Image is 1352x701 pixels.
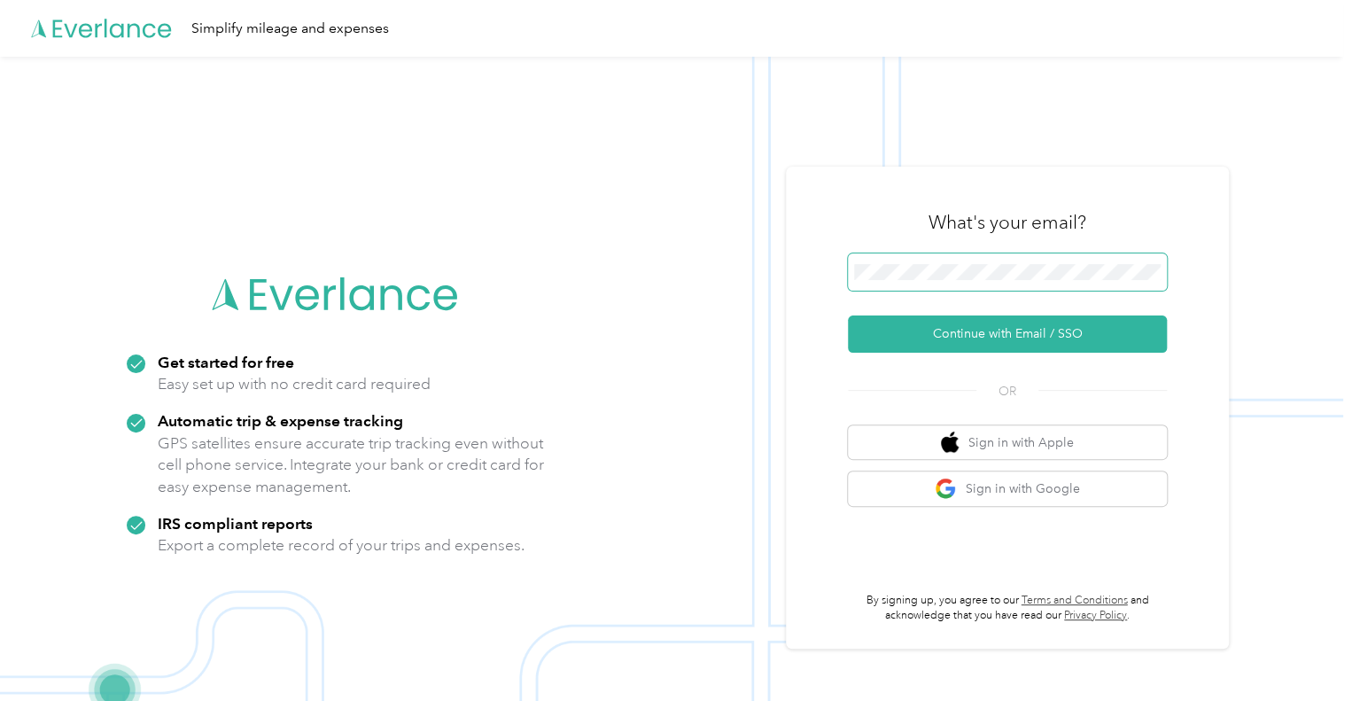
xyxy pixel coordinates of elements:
[848,471,1167,506] button: google logoSign in with Google
[1064,609,1127,622] a: Privacy Policy
[158,353,294,371] strong: Get started for free
[848,425,1167,460] button: apple logoSign in with Apple
[158,534,524,557] p: Export a complete record of your trips and expenses.
[158,373,431,395] p: Easy set up with no credit card required
[929,210,1086,235] h3: What's your email?
[848,315,1167,353] button: Continue with Email / SSO
[976,382,1038,401] span: OR
[941,432,959,454] img: apple logo
[158,514,313,533] strong: IRS compliant reports
[848,593,1167,624] p: By signing up, you agree to our and acknowledge that you have read our .
[158,411,403,430] strong: Automatic trip & expense tracking
[191,18,389,40] div: Simplify mileage and expenses
[158,432,545,498] p: GPS satellites ensure accurate trip tracking even without cell phone service. Integrate your bank...
[935,478,957,500] img: google logo
[1022,594,1128,607] a: Terms and Conditions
